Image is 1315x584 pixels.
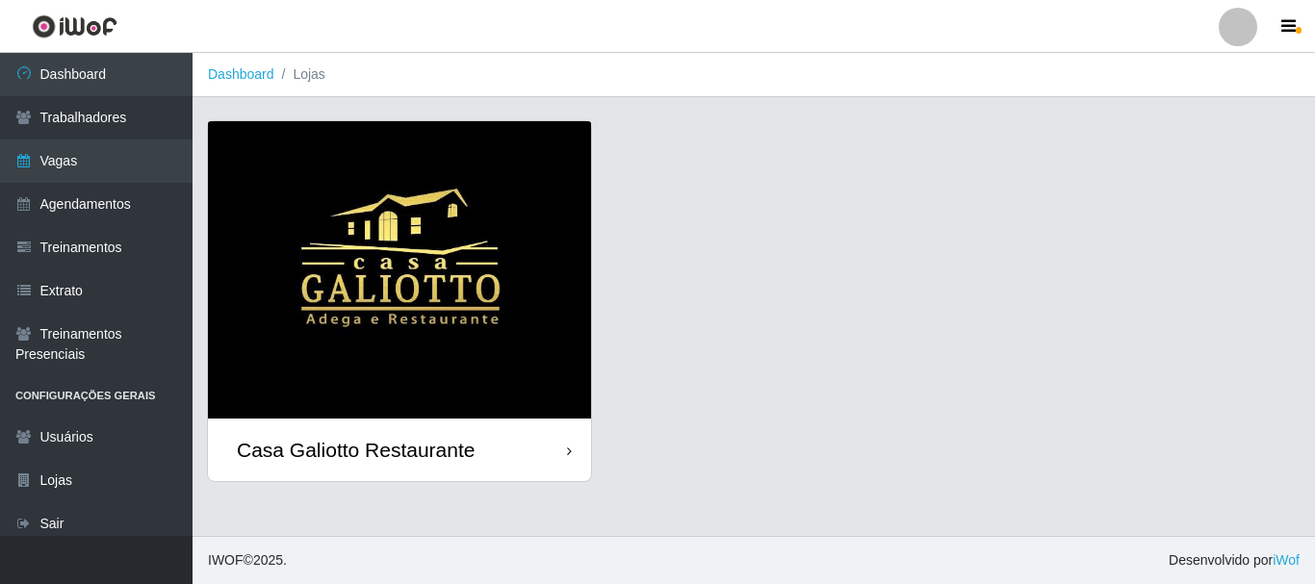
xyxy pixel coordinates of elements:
span: IWOF [208,552,244,568]
span: Desenvolvido por [1169,550,1300,571]
a: iWof [1273,552,1300,568]
img: CoreUI Logo [32,14,117,38]
img: cardImg [208,121,591,419]
a: Casa Galiotto Restaurante [208,121,591,481]
div: Casa Galiotto Restaurante [237,438,475,462]
li: Lojas [274,64,325,85]
a: Dashboard [208,66,274,82]
nav: breadcrumb [193,53,1315,97]
span: © 2025 . [208,550,287,571]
